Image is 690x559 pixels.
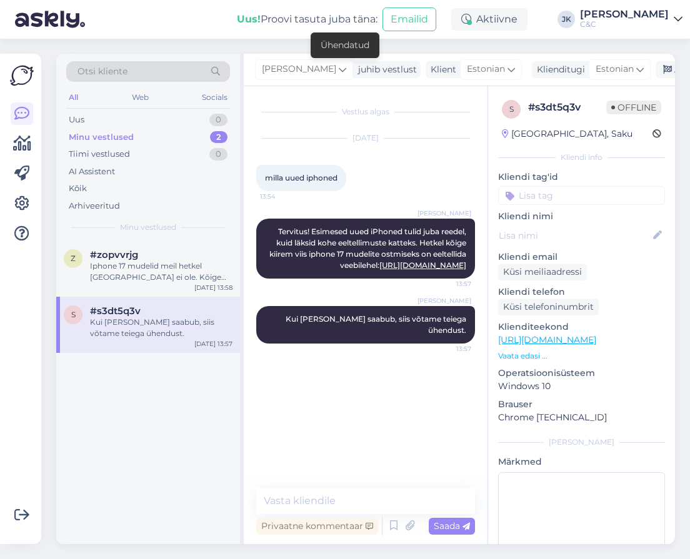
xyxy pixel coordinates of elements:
[353,63,417,76] div: juhib vestlust
[262,62,336,76] span: [PERSON_NAME]
[256,518,378,535] div: Privaatne kommentaar
[269,227,468,270] span: Tervitus! Esimesed uued iPhoned tulid juba reedel, kuid läksid kohe eeltellimuste katteks. Hetkel...
[69,166,115,178] div: AI Assistent
[498,320,665,334] p: Klienditeekond
[237,13,261,25] b: Uus!
[90,249,138,260] span: #zopvvrjg
[194,283,232,292] div: [DATE] 13:58
[237,12,377,27] div: Proovi tasuta juba täna:
[90,305,141,317] span: #s3dt5q3v
[71,310,76,319] span: s
[256,106,475,117] div: Vestlus algas
[90,317,232,339] div: Kui [PERSON_NAME] saabub, siis võtame teiega ühendust.
[580,19,669,29] div: C&C
[498,250,665,264] p: Kliendi email
[498,437,665,448] div: [PERSON_NAME]
[209,114,227,126] div: 0
[69,148,130,161] div: Tiimi vestlused
[426,63,456,76] div: Klient
[69,200,120,212] div: Arhiveeritud
[265,173,337,182] span: milla uued iphoned
[498,380,665,393] p: Windows 10
[557,11,575,28] div: JK
[498,171,665,184] p: Kliendi tag'id
[498,350,665,362] p: Vaata edasi ...
[580,9,682,29] a: [PERSON_NAME]C&C
[596,62,634,76] span: Estonian
[194,339,232,349] div: [DATE] 13:57
[77,65,127,78] span: Otsi kliente
[498,186,665,205] input: Lisa tag
[499,229,651,242] input: Lisa nimi
[417,209,471,218] span: [PERSON_NAME]
[498,367,665,380] p: Operatsioonisüsteem
[498,299,599,315] div: Küsi telefoninumbrit
[120,222,176,233] span: Minu vestlused
[379,260,466,270] a: [URL][DOMAIN_NAME]
[467,62,505,76] span: Estonian
[382,7,436,31] button: Emailid
[509,104,514,114] span: s
[424,279,471,289] span: 13:57
[66,89,81,106] div: All
[69,114,84,126] div: Uus
[498,264,587,280] div: Küsi meiliaadressi
[498,334,596,345] a: [URL][DOMAIN_NAME]
[260,192,307,201] span: 13:54
[580,9,669,19] div: [PERSON_NAME]
[528,100,606,115] div: # s3dt5q3v
[90,260,232,283] div: Iphone 17 mudelid meil hetkel [GEOGRAPHIC_DATA] ei ole. Kõige kiirem viis telefoni soetada on vor...
[256,132,475,144] div: [DATE]
[498,152,665,163] div: Kliendi info
[321,39,369,52] div: Ühendatud
[69,131,134,144] div: Minu vestlused
[532,63,585,76] div: Klienditugi
[502,127,632,141] div: [GEOGRAPHIC_DATA], Saku
[199,89,230,106] div: Socials
[498,285,665,299] p: Kliendi telefon
[210,131,227,144] div: 2
[498,210,665,223] p: Kliendi nimi
[10,64,34,87] img: Askly Logo
[606,101,661,114] span: Offline
[129,89,151,106] div: Web
[417,296,471,305] span: [PERSON_NAME]
[286,314,468,335] span: Kui [PERSON_NAME] saabub, siis võtame teiega ühendust.
[451,8,527,31] div: Aktiivne
[498,455,665,468] p: Märkmed
[434,520,470,532] span: Saada
[498,398,665,411] p: Brauser
[498,411,665,424] p: Chrome [TECHNICAL_ID]
[424,344,471,354] span: 13:57
[69,182,87,195] div: Kõik
[71,254,76,263] span: z
[209,148,227,161] div: 0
